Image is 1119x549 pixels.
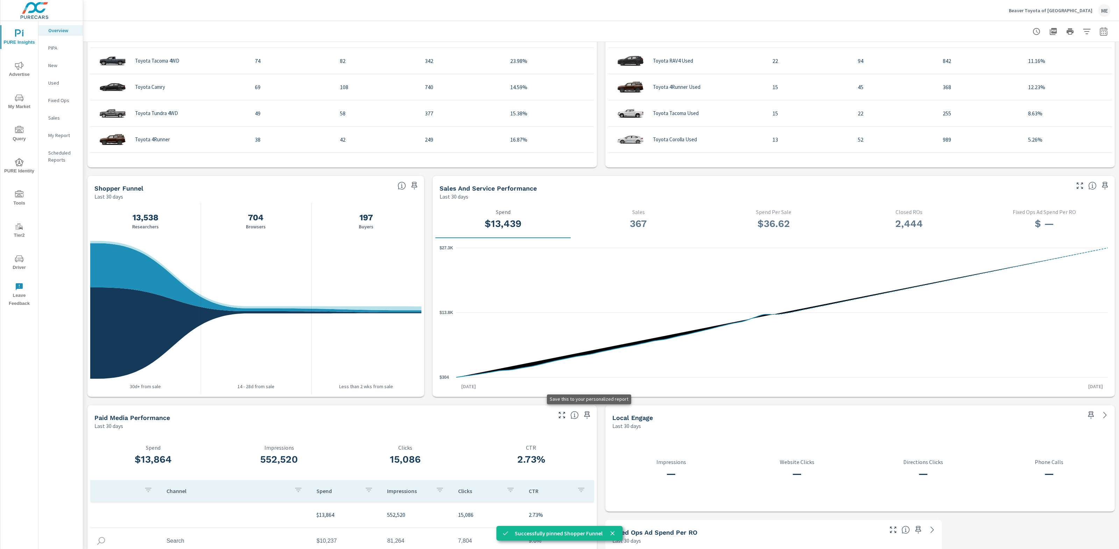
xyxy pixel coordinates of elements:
[2,283,36,308] span: Leave Feedback
[712,209,836,215] p: Spend Per Sale
[94,192,123,201] p: Last 30 days
[847,218,971,230] h3: 2,444
[860,468,986,480] h3: —
[576,209,700,215] p: Sales
[612,536,641,545] p: Last 30 days
[99,77,127,98] img: glamour
[387,487,430,494] p: Impressions
[772,109,846,117] p: 15
[38,78,83,88] div: Used
[48,149,77,163] p: Scheduled Reports
[515,529,603,537] p: Successfully pinned Shopper Funnel
[135,58,179,64] p: Toyota Tacoma 4WD
[1063,24,1077,38] button: Print Report
[90,444,216,451] p: Spend
[556,409,568,421] button: Make Fullscreen
[847,209,971,215] p: Closed ROs
[409,180,420,191] span: Save this to your personalized report
[255,135,329,144] p: 38
[734,468,860,480] h3: —
[0,21,38,311] div: nav menu
[943,109,1017,117] p: 255
[441,209,565,215] p: Spend
[529,487,571,494] p: CTR
[94,185,143,192] h5: Shopper Funnel
[734,459,860,465] p: Website Clicks
[1088,181,1097,190] span: Select a tab to understand performance over the selected time range.
[2,62,36,79] span: Advertise
[1085,409,1097,421] span: Save this to your personalized report
[2,94,36,111] span: My Market
[387,511,447,519] p: 552,520
[510,135,588,144] p: 16.87%
[166,487,288,494] p: Channel
[570,411,579,419] span: Understand performance metrics over the selected time range.
[653,58,693,64] p: Toyota RAV4 Used
[99,129,127,150] img: glamour
[458,511,518,519] p: 15,086
[255,83,329,91] p: 69
[616,103,644,124] img: glamour
[1083,383,1108,390] p: [DATE]
[1099,409,1111,421] a: See more details in report
[986,468,1112,480] h3: —
[38,60,83,71] div: New
[608,529,617,538] button: close
[860,459,986,465] p: Directions Clicks
[1028,109,1106,117] p: 8.63%
[2,126,36,143] span: Query
[316,511,376,519] p: $13,864
[608,468,734,480] h3: —
[2,29,36,47] span: PURE Insights
[440,185,537,192] h5: Sales and Service Performance
[425,83,499,91] p: 740
[616,50,644,71] img: glamour
[342,444,468,451] p: Clicks
[2,222,36,240] span: Tier2
[772,83,846,91] p: 15
[1097,24,1111,38] button: Select Date Range
[653,136,697,143] p: Toyota Corolla Used
[48,79,77,86] p: Used
[216,454,342,465] h3: 552,520
[888,524,899,535] button: Make Fullscreen
[340,57,414,65] p: 82
[858,83,932,91] p: 45
[255,109,329,117] p: 49
[135,110,178,116] p: Toyota Tundra 4WD
[1080,24,1094,38] button: Apply Filters
[986,459,1112,465] p: Phone Calls
[510,57,588,65] p: 23.98%
[2,158,36,175] span: PURE Identity
[316,487,359,494] p: Spend
[440,310,453,315] text: $13.8K
[48,27,77,34] p: Overview
[94,422,123,430] p: Last 30 days
[653,84,700,90] p: Toyota 4Runner Used
[1074,180,1085,191] button: Make Fullscreen
[48,132,77,139] p: My Report
[340,109,414,117] p: 58
[425,109,499,117] p: 377
[135,84,165,90] p: Toyota Camry
[1028,83,1106,91] p: 12.23%
[340,83,414,91] p: 108
[616,77,644,98] img: glamour
[913,524,924,535] span: Save this to your personalized report
[982,209,1106,215] p: Fixed Ops Ad Spend Per RO
[38,130,83,141] div: My Report
[38,95,83,106] div: Fixed Ops
[468,454,594,465] h3: 2.73%
[48,62,77,69] p: New
[458,487,501,494] p: Clicks
[94,414,170,421] h5: Paid Media Performance
[943,135,1017,144] p: 989
[38,25,83,36] div: Overview
[216,444,342,451] p: Impressions
[440,192,468,201] p: Last 30 days
[255,57,329,65] p: 74
[1009,7,1092,14] p: Beaver Toyota of [GEOGRAPHIC_DATA]
[982,218,1106,230] h3: $ —
[612,529,697,536] h5: Fixed Ops Ad Spend Per RO
[858,135,932,144] p: 52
